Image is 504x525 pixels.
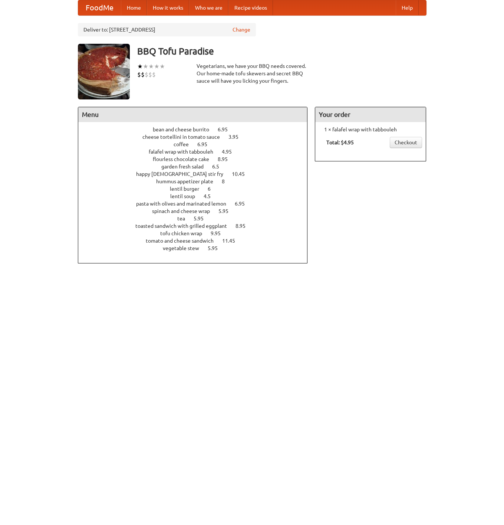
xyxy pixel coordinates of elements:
[204,193,218,199] span: 4.5
[160,230,210,236] span: tofu chicken wrap
[137,70,141,79] li: $
[163,245,231,251] a: vegetable stew 5.95
[146,238,249,244] a: tomato and cheese sandwich 11.45
[218,156,235,162] span: 8.95
[218,208,236,214] span: 5.95
[78,0,121,15] a: FoodMe
[170,186,207,192] span: lentil burger
[136,201,258,207] a: pasta with olives and marinated lemon 6.95
[154,62,159,70] li: ★
[197,62,308,85] div: Vegetarians, we have your BBQ needs covered. Our home-made tofu skewers and secret BBQ sauce will...
[390,137,422,148] a: Checkout
[177,216,192,222] span: tea
[222,149,239,155] span: 4.95
[153,127,217,132] span: bean and cheese burrito
[142,134,252,140] a: cheese tortellini in tomato sauce 3.95
[235,201,252,207] span: 6.95
[145,70,148,79] li: $
[163,245,207,251] span: vegetable stew
[156,178,238,184] a: hummus appetizer plate 8
[148,70,152,79] li: $
[78,23,256,36] div: Deliver to: [STREET_ADDRESS]
[137,44,426,59] h3: BBQ Tofu Paradise
[148,62,154,70] li: ★
[141,70,145,79] li: $
[136,201,234,207] span: pasta with olives and marinated lemon
[189,0,228,15] a: Who we are
[153,156,217,162] span: flourless chocolate cake
[222,238,243,244] span: 11.45
[153,156,241,162] a: flourless chocolate cake 8.95
[136,171,258,177] a: happy [DEMOGRAPHIC_DATA] stir fry 10.45
[156,178,221,184] span: hummus appetizer plate
[170,186,224,192] a: lentil burger 6
[146,238,221,244] span: tomato and cheese sandwich
[153,127,241,132] a: bean and cheese burrito 6.95
[137,62,143,70] li: ★
[152,70,156,79] li: $
[160,230,234,236] a: tofu chicken wrap 9.95
[174,141,196,147] span: coffee
[326,140,354,145] b: Total: $4.95
[143,62,148,70] li: ★
[194,216,211,222] span: 5.95
[319,126,422,133] li: 1 × falafel wrap with tabbouleh
[149,149,221,155] span: falafel wrap with tabbouleh
[228,0,273,15] a: Recipe videos
[170,193,202,199] span: lentil soup
[233,26,250,33] a: Change
[159,62,165,70] li: ★
[211,230,228,236] span: 9.95
[218,127,235,132] span: 6.95
[161,164,233,170] a: garden fresh salad 6.5
[149,149,246,155] a: falafel wrap with tabbouleh 4.95
[147,0,189,15] a: How it works
[174,141,221,147] a: coffee 6.95
[222,178,232,184] span: 8
[78,44,130,99] img: angular.jpg
[152,208,242,214] a: spinach and cheese wrap 5.95
[135,223,259,229] a: toasted sandwich with grilled eggplant 8.95
[232,171,252,177] span: 10.45
[121,0,147,15] a: Home
[212,164,227,170] span: 6.5
[197,141,215,147] span: 6.95
[208,245,225,251] span: 5.95
[228,134,246,140] span: 3.95
[142,134,227,140] span: cheese tortellini in tomato sauce
[177,216,217,222] a: tea 5.95
[170,193,224,199] a: lentil soup 4.5
[136,171,231,177] span: happy [DEMOGRAPHIC_DATA] stir fry
[315,107,426,122] h4: Your order
[78,107,307,122] h4: Menu
[396,0,419,15] a: Help
[235,223,253,229] span: 8.95
[135,223,234,229] span: toasted sandwich with grilled eggplant
[208,186,218,192] span: 6
[152,208,217,214] span: spinach and cheese wrap
[161,164,211,170] span: garden fresh salad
